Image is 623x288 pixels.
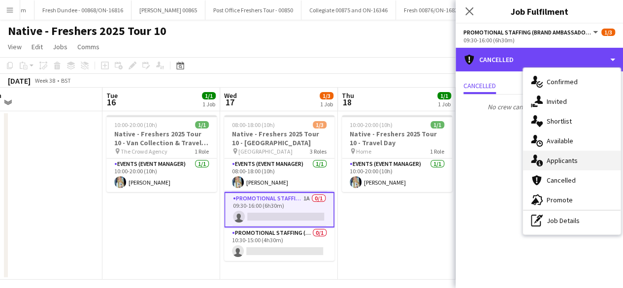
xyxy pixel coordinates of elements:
div: 1 Job [202,100,215,108]
span: 17 [223,96,237,108]
a: Comms [73,40,103,53]
div: Cancelled [456,48,623,71]
app-card-role: Events (Event Manager)1/110:00-20:00 (10h)[PERSON_NAME] [106,159,217,192]
app-card-role: Promotional Staffing (Brand Ambassadors)1A0/109:30-16:00 (6h30m) [224,192,334,227]
div: Confirmed [523,72,621,92]
span: Edit [32,42,43,51]
span: 08:00-18:00 (10h) [232,121,275,128]
div: [DATE] [8,76,31,86]
p: No crew cancelled their attendance [456,98,623,115]
div: Invited [523,92,621,111]
span: Home [356,148,371,155]
span: Cancelled [463,82,496,89]
span: 10:00-20:00 (10h) [114,121,157,128]
app-card-role: Events (Event Manager)1/110:00-20:00 (10h)[PERSON_NAME] [342,159,452,192]
h3: Native - Freshers 2025 Tour 10 - [GEOGRAPHIC_DATA] [224,129,334,147]
span: 1/1 [437,92,451,99]
app-job-card: 10:00-20:00 (10h)1/1Native - Freshers 2025 Tour 10 - Van Collection & Travel Day The Crowd Agency... [106,115,217,192]
h3: Native - Freshers 2025 Tour 10 - Travel Day [342,129,452,147]
span: Comms [77,42,99,51]
span: 1/3 [320,92,333,99]
div: 1 Job [438,100,451,108]
span: 10:00-20:00 (10h) [350,121,393,128]
span: [GEOGRAPHIC_DATA] [238,148,293,155]
a: Edit [28,40,47,53]
h3: Native - Freshers 2025 Tour 10 - Van Collection & Travel Day [106,129,217,147]
span: Thu [342,91,354,100]
button: Fresh Dundee - 00868/ON-16816 [34,0,131,20]
span: 1/3 [601,29,615,36]
app-card-role: Events (Event Manager)1/108:00-18:00 (10h)[PERSON_NAME] [224,159,334,192]
app-card-role: Promotional Staffing (Brand Ambassadors)0/110:30-15:00 (4h30m) [224,227,334,261]
span: 1/1 [195,121,209,128]
span: 1 Role [195,148,209,155]
button: [PERSON_NAME] 00865 [131,0,205,20]
button: Collegiate 00875 and ON-16346 [301,0,396,20]
h1: Native - Freshers 2025 Tour 10 [8,24,166,38]
app-job-card: 10:00-20:00 (10h)1/1Native - Freshers 2025 Tour 10 - Travel Day Home1 RoleEvents (Event Manager)1... [342,115,452,192]
div: Job Details [523,211,621,230]
button: Fresh 00876/ON-16829 [396,0,469,20]
span: 3 Roles [310,148,327,155]
span: Wed [224,91,237,100]
span: 1 Role [430,148,444,155]
span: View [8,42,22,51]
div: Applicants [523,151,621,170]
span: The Crowd Agency [121,148,167,155]
span: 1/1 [430,121,444,128]
span: 1/3 [313,121,327,128]
div: 09:30-16:00 (6h30m) [463,36,615,44]
a: Jobs [49,40,71,53]
app-job-card: 08:00-18:00 (10h)1/3Native - Freshers 2025 Tour 10 - [GEOGRAPHIC_DATA] [GEOGRAPHIC_DATA]3 RolesEv... [224,115,334,261]
span: 16 [105,96,118,108]
div: BST [61,77,71,84]
span: 1/1 [202,92,216,99]
h3: Job Fulfilment [456,5,623,18]
span: 18 [340,96,354,108]
button: Post Office Freshers Tour - 00850 [205,0,301,20]
span: Promotional Staffing (Brand Ambassadors) [463,29,591,36]
span: Tue [106,91,118,100]
div: Cancelled [523,170,621,190]
div: 1 Job [320,100,333,108]
span: Week 38 [33,77,57,84]
span: Jobs [53,42,67,51]
div: Promote [523,190,621,210]
div: Available [523,131,621,151]
div: Shortlist [523,111,621,131]
button: Promotional Staffing (Brand Ambassadors) [463,29,599,36]
a: View [4,40,26,53]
